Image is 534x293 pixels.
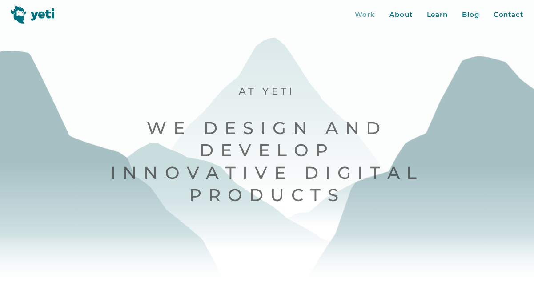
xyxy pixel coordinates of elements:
a: Contact [494,10,523,20]
span: I [110,162,123,184]
a: About [389,10,413,20]
span: l [406,162,424,184]
p: At Yeti [109,85,425,97]
a: Blog [462,10,479,20]
span: n [123,162,144,184]
img: Yeti logo [11,6,55,24]
a: Learn [427,10,448,20]
a: Work [355,10,375,20]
